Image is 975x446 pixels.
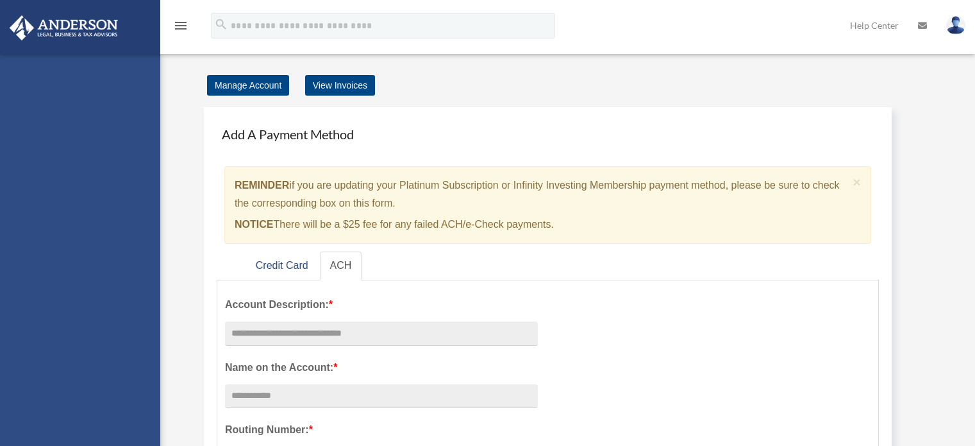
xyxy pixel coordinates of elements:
[217,120,879,148] h4: Add A Payment Method
[6,15,122,40] img: Anderson Advisors Platinum Portal
[224,166,871,244] div: if you are updating your Platinum Subscription or Infinity Investing Membership payment method, p...
[946,16,965,35] img: User Pic
[853,175,862,189] button: Close
[853,175,862,189] span: ×
[235,219,273,230] strong: NOTICE
[207,75,289,96] a: Manage Account
[320,252,362,280] a: ACH
[235,180,289,191] strong: REMINDER
[225,421,538,439] label: Routing Number:
[173,22,188,33] a: menu
[173,18,188,33] i: menu
[235,216,848,234] p: There will be a $25 fee for any failed ACH/e-Check payments.
[246,252,319,280] a: Credit Card
[225,296,538,314] label: Account Description:
[305,75,375,96] a: View Invoices
[225,359,538,377] label: Name on the Account:
[214,17,228,31] i: search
